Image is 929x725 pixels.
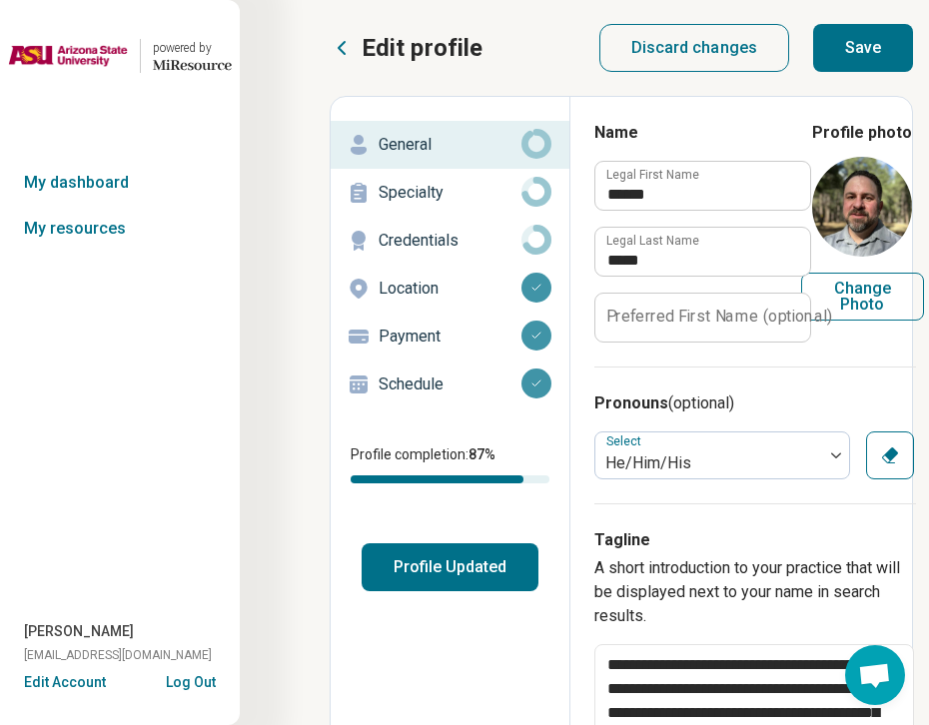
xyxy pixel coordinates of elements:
h3: Name [594,121,809,145]
button: Change Photo [801,273,924,321]
div: Profile completion [351,475,549,483]
a: Specialty [331,169,569,217]
button: Save [813,24,913,72]
a: Schedule [331,361,569,408]
img: Arizona State University [8,32,128,80]
button: Edit Account [24,672,106,693]
button: Edit profile [330,32,482,64]
p: Schedule [379,372,521,396]
span: [PERSON_NAME] [24,621,134,642]
label: Legal Last Name [606,235,699,247]
p: Specialty [379,181,521,205]
button: Discard changes [599,24,790,72]
div: He/Him/His [605,451,813,475]
span: 87 % [468,446,495,462]
a: Credentials [331,217,569,265]
p: A short introduction to your practice that will be displayed next to your name in search results. [594,556,916,628]
a: General [331,121,569,169]
span: (optional) [668,393,734,412]
h3: Pronouns [594,391,916,415]
button: Log Out [166,672,216,688]
label: Legal First Name [606,169,699,181]
div: powered by [153,39,232,57]
label: Preferred First Name (optional) [606,309,832,325]
label: Select [606,434,645,448]
button: Profile Updated [362,543,538,591]
p: Credentials [379,229,521,253]
p: Location [379,277,521,301]
span: [EMAIL_ADDRESS][DOMAIN_NAME] [24,646,212,664]
p: Payment [379,325,521,349]
a: Location [331,265,569,313]
h3: Tagline [594,528,916,552]
div: Profile completion: [331,432,569,495]
legend: Profile photo [812,121,912,145]
a: Payment [331,313,569,361]
a: Arizona State Universitypowered by [8,32,232,80]
p: Edit profile [362,32,482,64]
img: avatar image [812,157,912,257]
a: Open chat [845,645,905,705]
p: General [379,133,521,157]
